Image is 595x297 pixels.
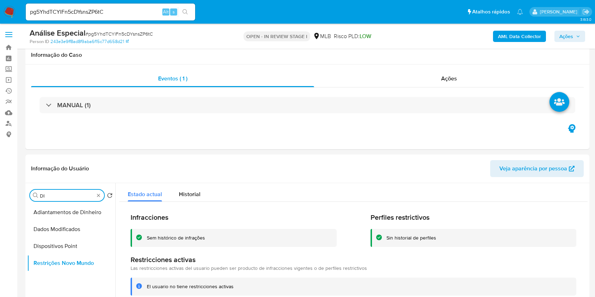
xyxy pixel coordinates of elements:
[30,27,85,38] b: Análise Especial
[472,8,510,16] span: Atalhos rápidos
[107,193,113,200] button: Retornar ao pedido padrão
[441,74,457,83] span: Ações
[173,8,175,15] span: s
[27,221,115,238] button: Dados Modificados
[57,101,91,109] h3: MANUAL (1)
[40,97,575,113] div: MANUAL (1)
[27,238,115,255] button: Dispositivos Point
[313,32,331,40] div: MLB
[499,160,567,177] span: Veja aparência por pessoa
[554,31,585,42] button: Ações
[27,204,115,221] button: Adiantamentos de Dinheiro
[517,9,523,15] a: Notificações
[559,31,573,42] span: Ações
[360,32,371,40] span: LOW
[540,8,580,15] p: ana.conceicao@mercadolivre.com
[27,255,115,272] button: Restrições Novo Mundo
[334,32,371,40] span: Risco PLD:
[244,31,310,41] p: OPEN - IN REVIEW STAGE I
[85,30,153,37] span: # pg5YhdTCYlFn5cDYsnsZP6tC
[490,160,584,177] button: Veja aparência por pessoa
[493,31,546,42] button: AML Data Collector
[40,193,94,199] input: Procurar
[158,74,187,83] span: Eventos ( 1 )
[96,193,101,198] button: Apagar busca
[31,51,584,59] h1: Informação do Caso
[26,7,195,17] input: Pesquise usuários ou casos...
[33,193,38,198] button: Procurar
[31,165,89,172] h1: Informação do Usuário
[50,38,129,45] a: 243e3e9ff8ad8f9aba6f15c77d658d21
[163,8,169,15] span: Alt
[582,8,590,16] a: Sair
[498,31,541,42] b: AML Data Collector
[30,38,49,45] b: Person ID
[178,7,192,17] button: search-icon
